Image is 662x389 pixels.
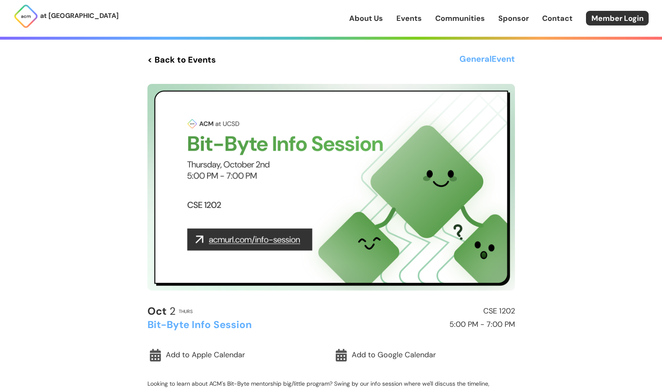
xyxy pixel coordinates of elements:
[335,307,515,316] h2: CSE 1202
[349,13,383,24] a: About Us
[459,52,515,67] h3: General Event
[147,346,329,365] a: Add to Apple Calendar
[147,52,216,67] a: < Back to Events
[586,11,649,25] a: Member Login
[147,319,327,330] h2: Bit-Byte Info Session
[542,13,573,24] a: Contact
[179,309,193,314] h2: Thurs
[147,306,175,317] h2: 2
[335,321,515,329] h2: 5:00 PM - 7:00 PM
[147,84,515,290] img: Event Cover Photo
[13,4,119,29] a: at [GEOGRAPHIC_DATA]
[396,13,422,24] a: Events
[147,304,167,318] b: Oct
[13,4,38,29] img: ACM Logo
[435,13,485,24] a: Communities
[40,10,119,21] p: at [GEOGRAPHIC_DATA]
[333,346,515,365] a: Add to Google Calendar
[498,13,529,24] a: Sponsor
